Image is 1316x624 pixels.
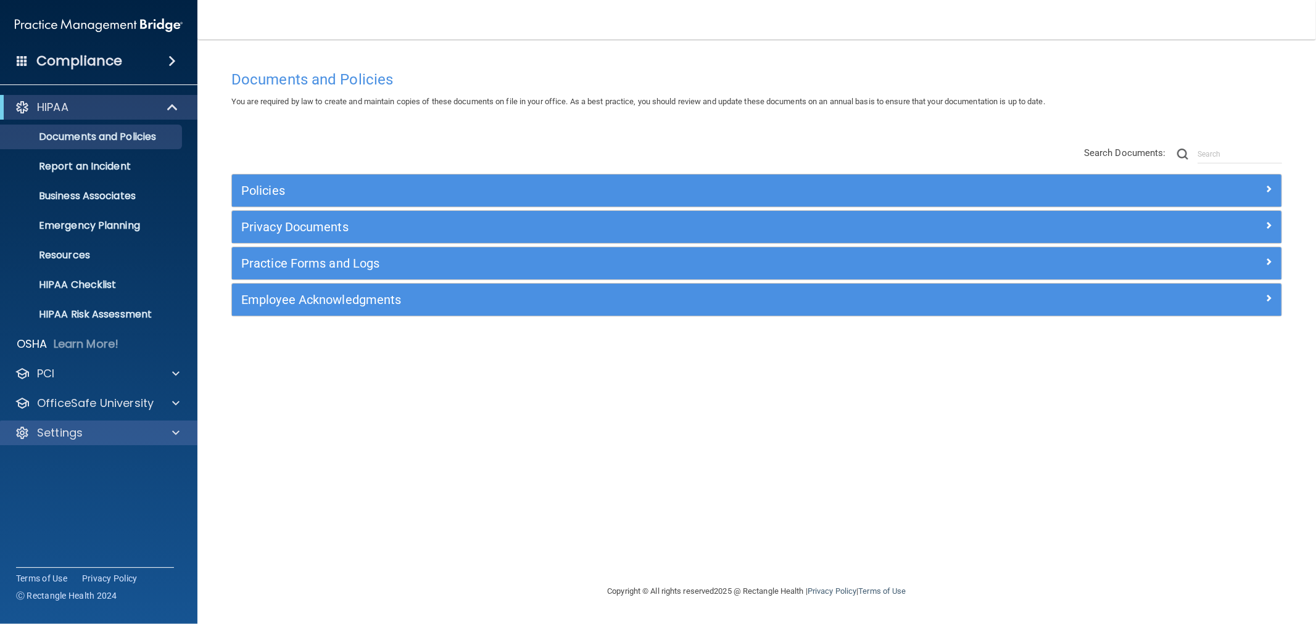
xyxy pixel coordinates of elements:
[15,13,183,38] img: PMB logo
[8,160,176,173] p: Report an Incident
[1177,149,1188,160] img: ic-search.3b580494.png
[15,425,180,440] a: Settings
[241,217,1272,237] a: Privacy Documents
[241,257,1010,270] h5: Practice Forms and Logs
[8,131,176,143] p: Documents and Policies
[532,572,982,611] div: Copyright © All rights reserved 2025 @ Rectangle Health | |
[231,97,1045,106] span: You are required by law to create and maintain copies of these documents on file in your office. ...
[15,100,179,115] a: HIPAA
[37,100,68,115] p: HIPAA
[808,586,856,596] a: Privacy Policy
[241,293,1010,306] h5: Employee Acknowledgments
[8,279,176,291] p: HIPAA Checklist
[16,589,117,602] span: Ⓒ Rectangle Health 2024
[241,184,1010,197] h5: Policies
[15,366,180,381] a: PCI
[241,220,1010,234] h5: Privacy Documents
[8,220,176,232] p: Emergency Planning
[37,425,83,440] p: Settings
[241,181,1272,200] a: Policies
[37,396,154,411] p: OfficeSafe University
[1198,145,1282,163] input: Search
[82,572,138,585] a: Privacy Policy
[241,253,1272,273] a: Practice Forms and Logs
[858,586,906,596] a: Terms of Use
[8,308,176,321] p: HIPAA Risk Assessment
[231,72,1282,88] h4: Documents and Policies
[36,52,122,70] h4: Compliance
[15,396,180,411] a: OfficeSafe University
[37,366,54,381] p: PCI
[16,572,67,585] a: Terms of Use
[8,190,176,202] p: Business Associates
[241,290,1272,310] a: Employee Acknowledgments
[8,249,176,261] p: Resources
[1084,147,1166,158] span: Search Documents:
[54,337,119,351] p: Learn More!
[17,337,48,351] p: OSHA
